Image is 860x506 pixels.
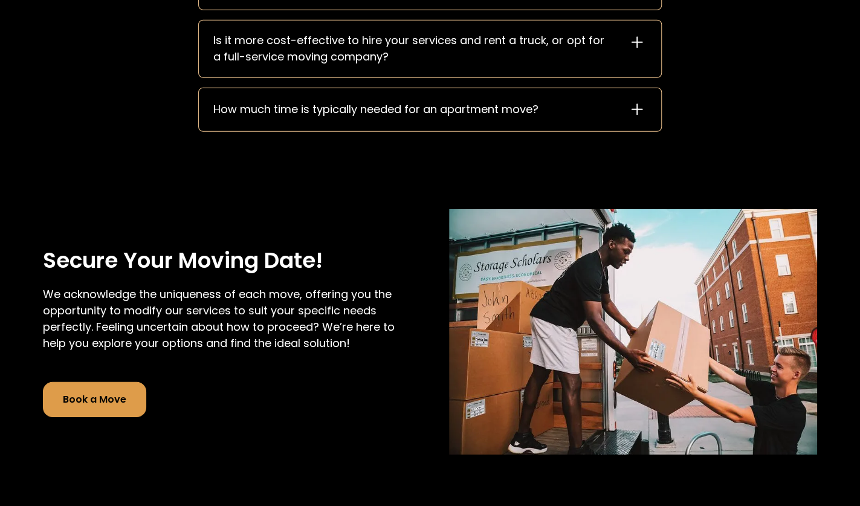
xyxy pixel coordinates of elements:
div: How much time is typically needed for an apartment move? [213,102,538,118]
a: Book a Move [43,382,146,417]
div: Is it more cost-effective to hire your services and rent a truck, or opt for a full-service movin... [213,33,613,65]
img: Secure your move with Storage Scholars. [449,209,816,455]
p: We acknowledge the uniqueness of each move, offering you the opportunity to modify our services t... [43,287,410,352]
h3: Secure Your Moving Date! [43,247,410,275]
